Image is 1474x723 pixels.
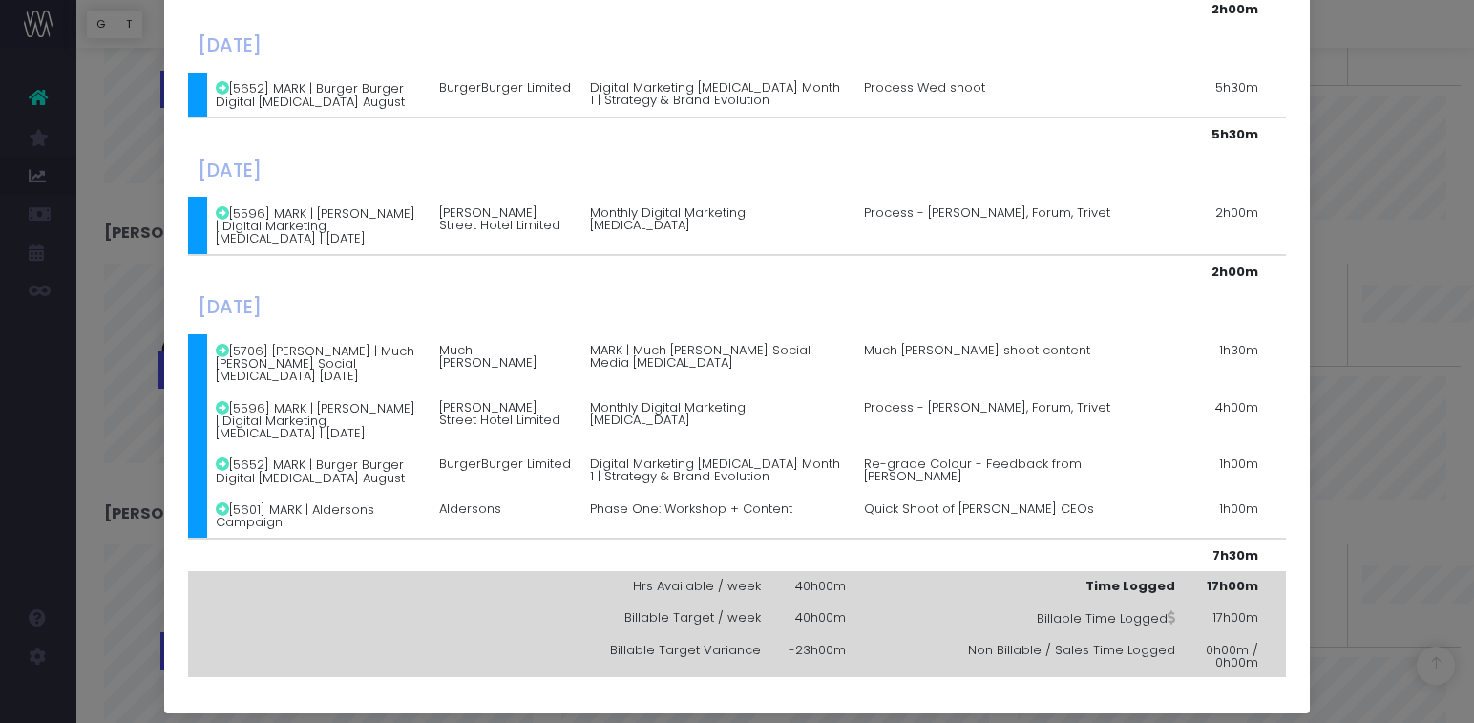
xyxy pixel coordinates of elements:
[1185,334,1268,392] td: 1h30m
[855,392,1185,449] td: Process - [PERSON_NAME], Forum, Trivet
[1185,392,1268,449] td: 4h00m
[198,159,846,181] h4: [DATE]
[1085,577,1175,595] strong: Time Logged
[580,634,770,678] td: Billable Target Variance
[590,401,846,426] span: Monthly Digital Marketing [MEDICAL_DATA]
[855,602,1185,634] td: Billable Time Logged
[590,502,792,515] span: Phase One: Workshop + Content
[1185,602,1268,634] td: 17h00m
[1185,634,1268,678] td: 0h00m / 0h00m
[770,602,855,634] td: 40h00m
[1185,197,1268,255] td: 2h00m
[855,334,1185,392] td: Much [PERSON_NAME] shoot content
[1185,73,1268,118] td: 5h30m
[1211,263,1258,281] strong: 2h00m
[1185,493,1268,539] td: 1h00m
[1185,449,1268,494] td: 1h00m
[855,73,1185,118] td: Process Wed shoot
[590,457,846,482] span: Digital Marketing [MEDICAL_DATA] Month 1 | Strategy & Brand Evolution
[430,334,580,392] td: Much [PERSON_NAME]
[207,493,431,539] td: [5601] MARK | Aldersons Campaign
[580,571,770,603] td: Hrs Available / week
[855,493,1185,539] td: Quick Shoot of [PERSON_NAME] CEOs
[207,73,431,118] td: [5652] MARK | Burger Burger Digital [MEDICAL_DATA] August
[430,197,580,255] td: [PERSON_NAME] Street Hotel Limited
[855,197,1185,255] td: Process - [PERSON_NAME], Forum, Trivet
[430,73,580,118] td: BurgerBurger Limited
[430,449,580,494] td: BurgerBurger Limited
[198,34,846,56] h4: [DATE]
[430,392,580,449] td: [PERSON_NAME] Street Hotel Limited
[207,392,431,449] td: [5596] MARK | [PERSON_NAME] | Digital Marketing [MEDICAL_DATA] | [DATE]
[198,296,846,318] h4: [DATE]
[580,602,770,634] td: Billable Target / week
[1212,546,1258,564] strong: 7h30m
[770,634,855,678] td: -23h00m
[590,206,846,231] span: Monthly Digital Marketing [MEDICAL_DATA]
[207,449,431,494] td: [5652] MARK | Burger Burger Digital [MEDICAL_DATA] August
[207,334,431,392] td: [5706] [PERSON_NAME] | Much [PERSON_NAME] Social [MEDICAL_DATA] [DATE]
[855,634,1185,678] td: Non Billable / Sales Time Logged
[430,493,580,539] td: Aldersons
[207,197,431,255] td: [5596] MARK | [PERSON_NAME] | Digital Marketing [MEDICAL_DATA] | [DATE]
[770,571,855,603] td: 40h00m
[855,449,1185,494] td: Re-grade Colour - Feedback from [PERSON_NAME]
[590,344,846,369] span: MARK | Much [PERSON_NAME] Social Media [MEDICAL_DATA]
[1207,577,1258,595] strong: 17h00m
[1211,125,1258,143] strong: 5h30m
[590,81,846,106] span: Digital Marketing [MEDICAL_DATA] Month 1 | Strategy & Brand Evolution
